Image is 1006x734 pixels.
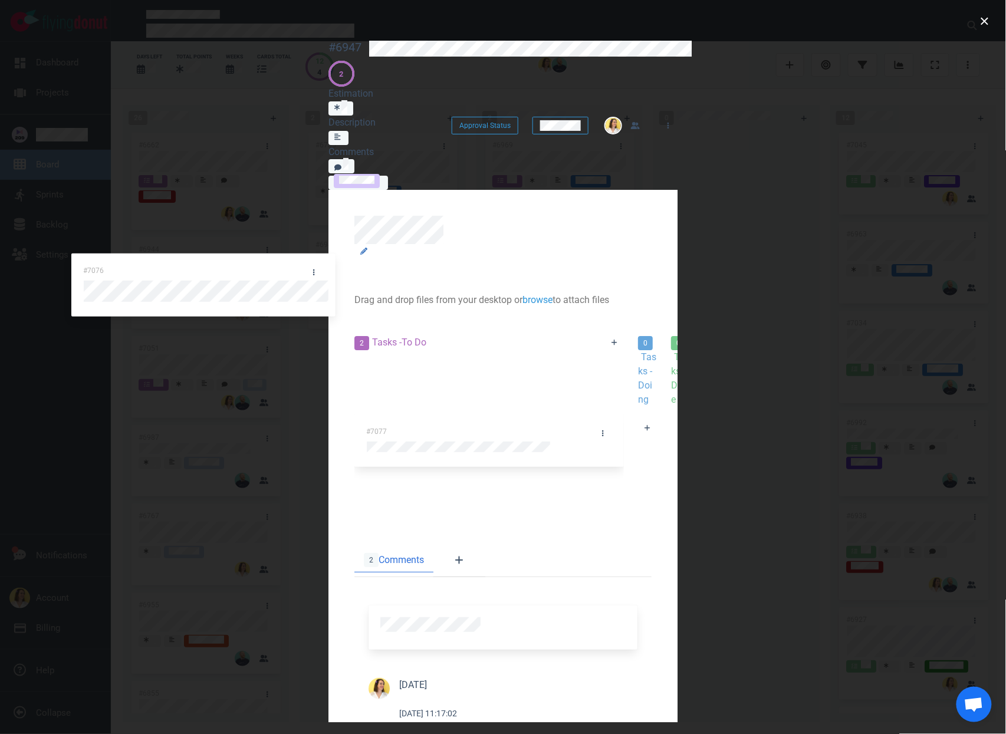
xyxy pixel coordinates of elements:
span: Tasks - To Do [372,337,426,348]
span: 0 [671,336,686,350]
img: 26 [606,118,621,133]
span: Tasks - Doing [638,351,656,405]
span: 0 [638,336,653,350]
span: 2 [364,553,379,567]
span: Comments [379,553,424,567]
small: [DATE] 11:17:02 [399,709,457,718]
div: Comments [328,145,409,159]
div: 2 [340,68,344,80]
span: 2 [354,336,369,350]
img: 36 [369,678,390,699]
span: Drag and drop files from your desktop or [354,294,522,305]
div: Estimation [328,87,409,101]
a: browse [522,294,553,305]
button: Approval Status [452,117,518,134]
div: Ouvrir le chat [956,687,992,722]
span: Tasks - Done [671,351,689,405]
span: #7077 [366,427,387,436]
div: [DATE] [399,678,497,692]
button: close [975,12,994,31]
span: to attach files [553,294,609,305]
div: Description [328,116,409,130]
div: #6947 [328,40,361,55]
